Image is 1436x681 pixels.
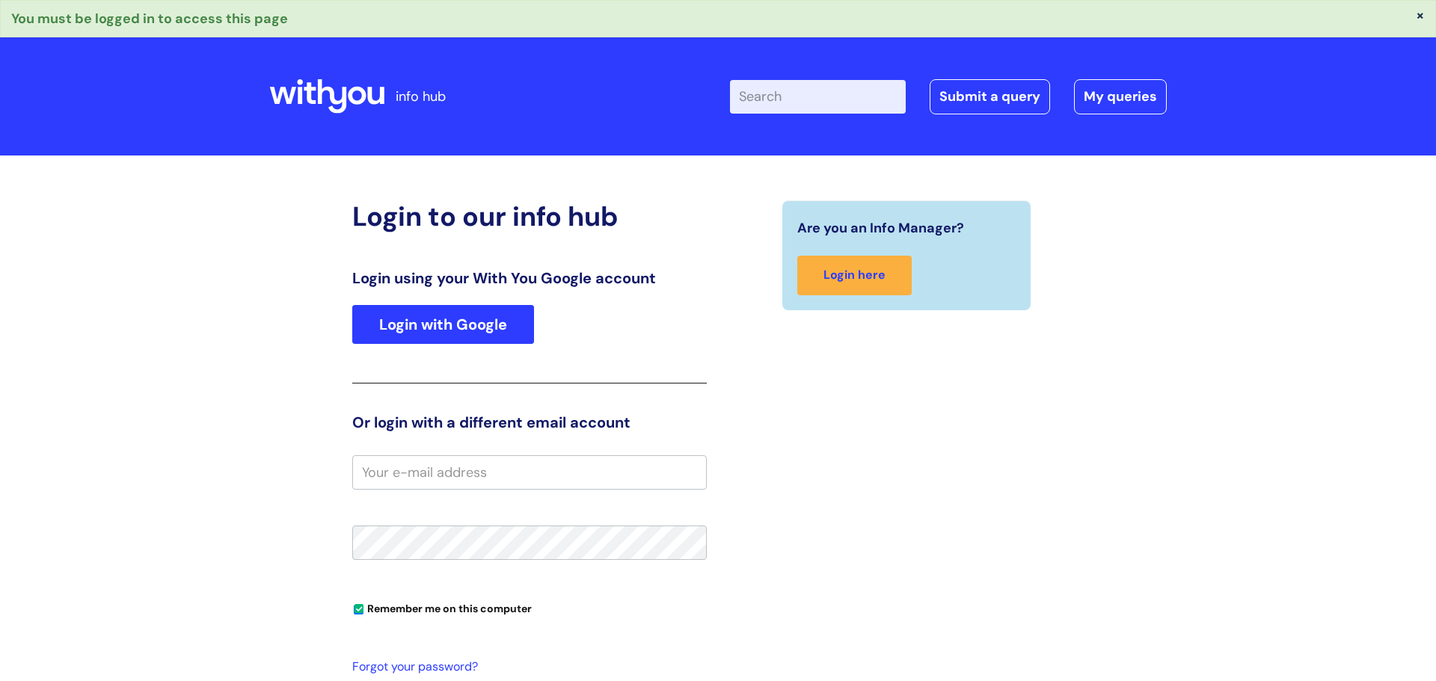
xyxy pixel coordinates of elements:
a: Login with Google [352,305,534,344]
a: Login here [797,256,912,295]
div: You can uncheck this option if you're logging in from a shared device [352,596,707,620]
a: Submit a query [930,79,1050,114]
a: My queries [1074,79,1167,114]
a: Forgot your password? [352,656,699,678]
input: Search [730,80,906,113]
span: Are you an Info Manager? [797,216,964,240]
input: Remember me on this computer [354,605,363,614]
p: info hub [396,84,446,108]
input: Your e-mail address [352,455,707,490]
button: × [1416,8,1425,22]
h2: Login to our info hub [352,200,707,232]
h3: Or login with a different email account [352,413,707,431]
label: Remember me on this computer [352,599,532,615]
h3: Login using your With You Google account [352,269,707,287]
